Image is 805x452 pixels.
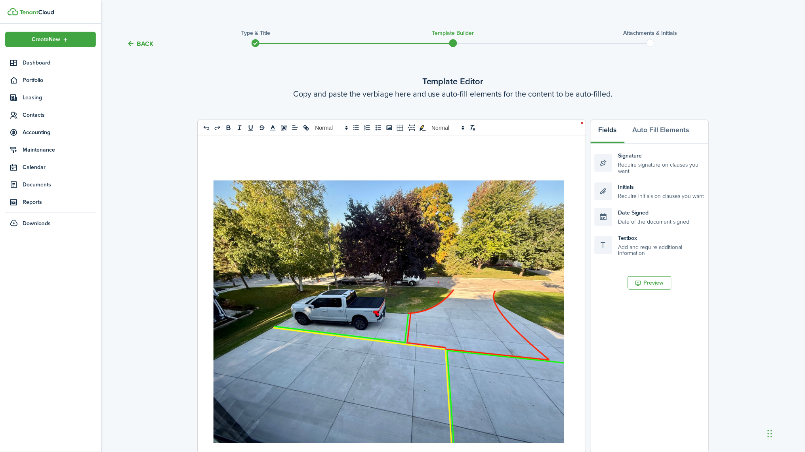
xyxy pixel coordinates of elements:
button: list: bullet [351,123,362,133]
button: pageBreak [406,123,417,133]
span: Downloads [23,219,51,228]
iframe: Chat Widget [667,367,805,452]
a: Reports [5,194,96,210]
button: redo: redo [212,123,223,133]
button: bold [223,123,234,133]
h3: Template Builder [432,29,474,37]
button: list: check [373,123,384,133]
span: Maintenance [23,146,96,154]
button: Preview [628,276,671,290]
img: TenantCloud [19,10,54,15]
wizard-step-header-description: Copy and paste the verbiage here and use auto-fill elements for the content to be auto-filled. [105,88,801,100]
span: Create New [32,37,61,42]
span: Leasing [23,93,96,102]
h3: Type & Title [241,29,270,37]
button: Back [127,40,153,48]
span: Dashboard [23,59,96,67]
span: Contacts [23,111,96,119]
span: Reports [23,198,96,206]
img: 9k= [214,180,564,443]
span: Accounting [23,128,96,137]
div: Drag [768,422,773,446]
span: Documents [23,180,96,189]
button: strike [256,123,267,133]
button: undo: undo [201,123,212,133]
img: TenantCloud [8,8,18,15]
button: italic [234,123,245,133]
a: Dashboard [5,55,96,70]
button: toggleMarkYellow: markYellow [417,123,428,133]
button: table-better [395,123,406,133]
button: list: ordered [362,123,373,133]
wizard-step-header-title: Template Editor [105,75,801,88]
span: Calendar [23,163,96,171]
button: image [384,123,395,133]
button: clean [467,123,478,133]
span: Portfolio [23,76,96,84]
button: underline [245,123,256,133]
h3: Attachments & Initials [624,29,677,37]
button: Open menu [5,32,96,47]
button: Auto Fill Elements [625,120,697,144]
button: link [301,123,312,133]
